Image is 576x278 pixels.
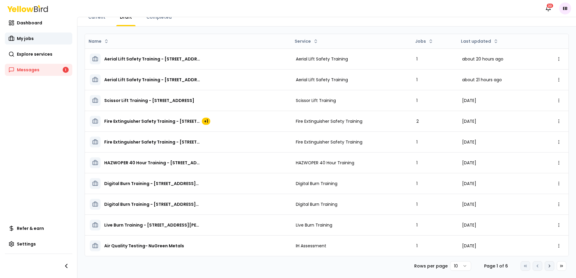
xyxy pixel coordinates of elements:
[559,2,571,14] span: EB
[104,201,201,207] span: Digital Burn Training - [STREET_ADDRESS][PERSON_NAME]
[86,36,111,46] button: Name
[104,139,201,145] span: Fire Extinguisher Safety Training - [STREET_ADDRESS]
[296,139,362,145] p: Fire Extinguisher Safety Training
[146,14,172,20] span: Completed
[104,243,184,249] p: 1. Air Quality Testing- NuGreen Metals
[462,201,476,207] span: [DATE]
[104,118,210,125] p: 1. Fire Extinguisher Safety Training - 1202 Cardinal Drive, Eudora, KS 66205 2. Fire Extinguisher...
[416,243,418,249] span: 1
[63,67,69,73] div: 1
[104,77,201,83] p: 1. Aerial Lift Safety Training - 22 Town Forest Rd, Oxford, MA 01540
[5,222,72,234] a: Refer & earn
[104,181,201,187] p: 1. Digital Burn Training - 14704 E 33rd Pl, Peterson, CO 80011
[296,243,326,249] p: IH Assessment
[104,181,201,187] span: Digital Burn Training - [STREET_ADDRESS][PERSON_NAME]
[296,97,336,103] p: Scissor Lift Training
[296,77,348,83] p: Aerial Lift Safety Training
[416,222,418,228] span: 1
[5,48,72,60] a: Explore services
[17,67,39,73] span: Messages
[462,160,476,166] span: [DATE]
[5,17,72,29] a: Dashboard
[120,14,132,20] span: Draft
[5,238,72,250] a: Settings
[296,118,362,124] p: Fire Extinguisher Safety Training
[17,36,34,42] span: My jobs
[296,222,332,228] p: Live Burn Training
[296,56,348,62] p: Aerial Lift Safety Training
[462,139,476,145] span: [DATE]
[17,241,36,247] span: Settings
[104,160,201,166] p: 1. HAZWOPER 40 Hour Training - 6800 McLarin Rd. , Fairburn, GA 30213
[143,14,175,20] a: Completed
[296,181,337,187] p: Digital Burn Training
[416,139,418,145] span: 1
[296,160,354,166] p: HAZWOPER 40 Hour Training
[416,201,418,207] span: 1
[17,225,44,231] span: Refer & earn
[89,38,102,44] span: Name
[292,36,321,46] button: Service
[104,222,201,228] p: 1. Live Burn Training - 6800 McLarin Rd. , Fairburn, GA 30213
[116,14,136,20] a: Draft
[5,64,72,76] a: Messages1
[104,77,201,83] span: Aerial Lift Safety Training - [STREET_ADDRESS]
[202,118,210,125] div: + 1
[546,3,554,8] div: 30
[104,201,201,207] p: 1. Digital Burn Training - 14704 E 33rd Pl, Peterson, CO 80011
[462,222,476,228] span: [DATE]
[413,36,436,46] button: Jobs
[461,38,491,44] span: Last updated
[416,56,418,62] span: 1
[104,243,184,249] span: Air Quality Testing- NuGreen Metals
[104,160,201,166] span: HAZWOPER 40 Hour Training - [STREET_ADDRESS][PERSON_NAME] , [PERSON_NAME], GA 30213
[104,222,201,228] span: Live Burn Training - [STREET_ADDRESS][PERSON_NAME] , [PERSON_NAME], GA 30213
[416,160,418,166] span: 1
[462,77,502,83] span: about 21 hours ago
[416,118,419,124] span: 2
[462,181,476,187] span: [DATE]
[85,14,109,20] a: Current
[481,263,511,269] div: Page 1 of 6
[104,97,194,103] p: 1. Scissor Lift Training - 10333 Westlake Dr, Charlotte, NC 28273
[88,14,105,20] span: Current
[104,56,201,62] span: Aerial Lift Safety Training - [STREET_ADDRESS]
[295,38,311,44] span: Service
[459,36,501,46] button: Last updated
[462,97,476,103] span: [DATE]
[462,243,476,249] span: [DATE]
[17,51,52,57] span: Explore services
[542,2,554,14] button: 30
[5,32,72,45] a: My jobs
[17,20,42,26] span: Dashboard
[104,139,201,145] p: 1. Fire Extinguisher Safety Training - 10000 W Balmoral Ave, Chicago, IL 60666
[414,263,448,269] p: Rows per page
[462,118,476,124] span: [DATE]
[104,56,201,62] p: 1. Aerial Lift Safety Training - 22 Town Forest Rd, Oxford, MA 01540
[416,97,418,103] span: 1
[104,118,201,124] span: Fire Extinguisher Safety Training - [STREET_ADDRESS]
[296,201,337,207] p: Digital Burn Training
[416,77,418,83] span: 1
[462,56,503,62] span: about 20 hours ago
[415,38,426,44] span: Jobs
[104,97,194,103] span: Scissor Lift Training - [STREET_ADDRESS]
[416,181,418,187] span: 1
